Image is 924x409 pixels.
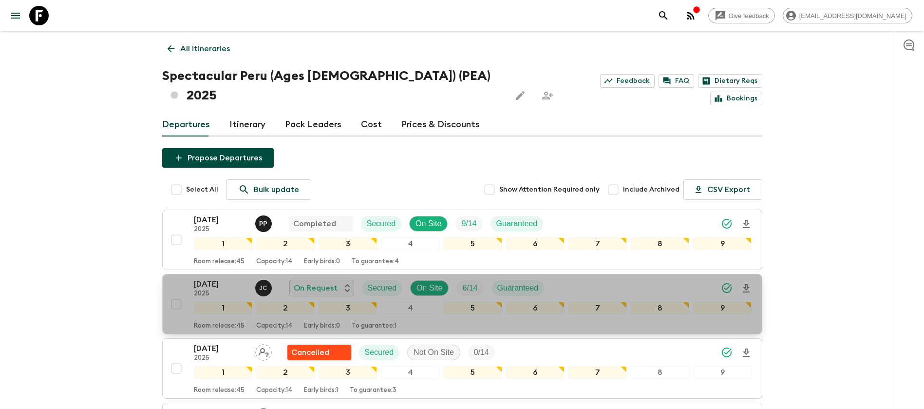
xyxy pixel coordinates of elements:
div: 8 [631,302,689,314]
div: Not On Site [407,345,460,360]
p: Secured [368,282,397,294]
a: Itinerary [229,113,265,136]
span: Include Archived [623,185,679,195]
div: 4 [381,302,439,314]
svg: Download Onboarding [740,347,752,359]
button: CSV Export [683,179,762,200]
span: Assign pack leader [255,347,272,355]
p: Bulk update [254,184,299,195]
div: 5 [443,302,502,314]
p: 9 / 14 [461,218,476,230]
div: 1 [194,366,252,379]
div: 4 [381,237,439,250]
p: Not On Site [414,347,454,358]
p: On Site [416,282,442,294]
div: 1 [194,302,252,314]
p: Completed [293,218,336,230]
p: To guarantee: 4 [352,258,399,266]
div: 7 [568,366,627,379]
div: 8 [631,366,689,379]
div: On Site [409,216,448,232]
h1: Spectacular Peru (Ages [DEMOGRAPHIC_DATA]) (PEA) 2025 [162,66,503,105]
div: 1 [194,237,252,250]
a: All itineraries [162,39,235,58]
div: 9 [693,366,752,379]
a: Pack Leaders [285,113,341,136]
svg: Download Onboarding [740,283,752,294]
p: To guarantee: 1 [352,322,396,330]
p: 0 / 14 [474,347,489,358]
span: Julio Camacho [255,283,274,291]
p: To guarantee: 3 [350,387,396,394]
p: Early birds: 0 [304,322,340,330]
div: Secured [359,345,400,360]
div: Flash Pack cancellation [287,345,351,360]
div: [EMAIL_ADDRESS][DOMAIN_NAME] [783,8,912,23]
button: [DATE]2025Pabel PerezCompletedSecuredOn SiteTrip FillGuaranteed123456789Room release:45Capacity:1... [162,210,762,270]
p: Early birds: 1 [304,387,338,394]
div: On Site [410,280,449,296]
p: Room release: 45 [194,387,245,394]
div: 3 [319,237,377,250]
p: On Site [415,218,441,230]
svg: Synced Successfully [721,282,733,294]
p: [DATE] [194,214,247,226]
p: [DATE] [194,278,247,290]
div: 2 [256,366,315,379]
p: J C [259,284,267,292]
span: Give feedback [723,12,774,19]
button: [DATE]2025Julio CamachoOn RequestSecuredOn SiteTrip FillGuaranteed123456789Room release:45Capacit... [162,274,762,334]
a: Dietary Reqs [698,74,762,88]
button: [DATE]2025Assign pack leaderFlash Pack cancellationSecuredNot On SiteTrip Fill123456789Room relea... [162,338,762,399]
div: 8 [631,237,689,250]
span: Pabel Perez [255,218,274,226]
div: 4 [381,366,439,379]
div: 6 [506,237,565,250]
p: Early birds: 0 [304,258,340,266]
span: Share this itinerary [538,86,557,105]
div: 2 [256,302,315,314]
div: 3 [319,302,377,314]
div: 5 [443,366,502,379]
div: 5 [443,237,502,250]
div: Trip Fill [468,345,495,360]
div: 9 [693,237,752,250]
a: Give feedback [708,8,775,23]
div: Trip Fill [456,280,483,296]
a: Prices & Discounts [401,113,480,136]
button: Edit this itinerary [510,86,530,105]
button: search adventures [654,6,673,25]
svg: Download Onboarding [740,218,752,230]
div: 2 [256,237,315,250]
p: 6 / 14 [462,282,477,294]
p: Capacity: 14 [256,387,292,394]
a: FAQ [659,74,694,88]
p: [DATE] [194,343,247,354]
div: 6 [506,302,565,314]
div: Trip Fill [455,216,482,232]
button: menu [6,6,25,25]
a: Departures [162,113,210,136]
button: JC [255,280,274,296]
a: Bulk update [226,179,311,200]
p: Cancelled [291,347,329,358]
p: Room release: 45 [194,258,245,266]
div: 7 [568,302,627,314]
p: All itineraries [180,43,230,55]
p: Secured [367,218,396,230]
p: 2025 [194,226,247,234]
span: Show Attention Required only [499,185,600,195]
span: [EMAIL_ADDRESS][DOMAIN_NAME] [794,12,912,19]
a: Bookings [710,92,762,105]
p: Guaranteed [497,282,539,294]
span: Select All [186,185,218,195]
div: 3 [319,366,377,379]
p: 2025 [194,354,247,362]
p: Capacity: 14 [256,258,292,266]
svg: Synced Successfully [721,218,733,230]
p: On Request [294,282,338,294]
button: Propose Departures [162,148,274,168]
a: Cost [361,113,382,136]
p: Secured [365,347,394,358]
div: Secured [361,216,402,232]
